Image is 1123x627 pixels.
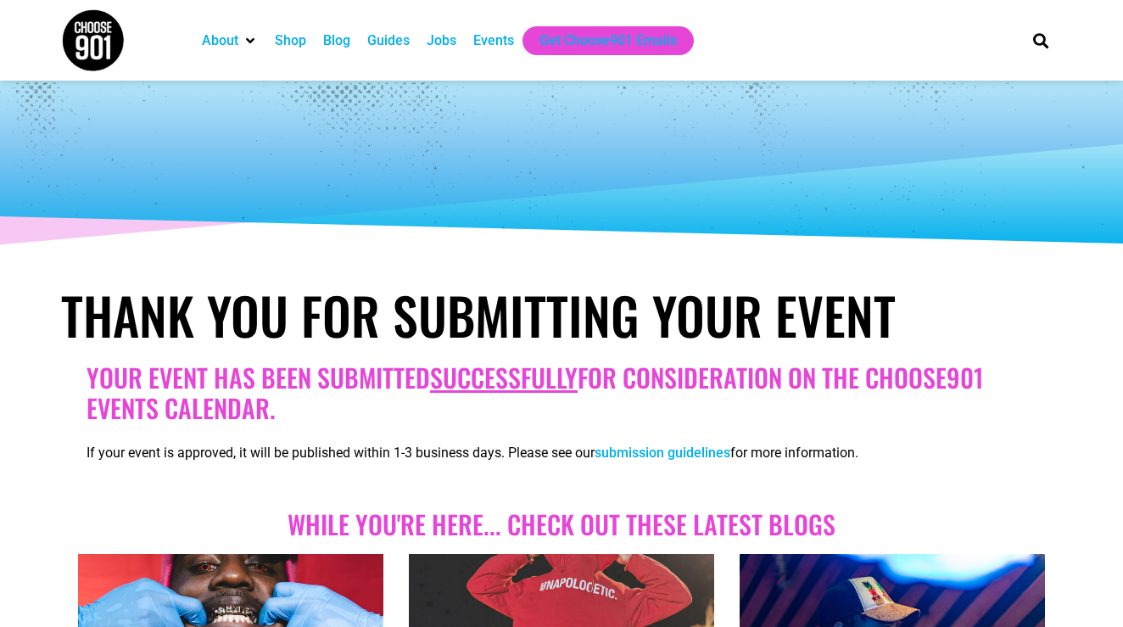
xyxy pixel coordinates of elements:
[87,509,1036,540] h2: While you're here... Check out these Latest blogs
[430,358,578,396] u: successfully
[473,31,514,51] a: Events
[61,284,1062,345] h1: Thank You for Submitting Your Event
[275,31,306,51] a: Shop
[539,31,677,51] a: Get Choose901 Emails
[193,26,266,55] div: About
[87,362,1036,423] h2: Your Event has been submitted for consideration on the Choose901 events calendar.
[87,445,858,461] span: If your event is approved, it will be published within 1-3 business days. Please see our for more...
[367,31,410,51] a: Guides
[202,31,238,51] a: About
[193,26,1004,55] nav: Main nav
[595,445,730,461] a: submission guidelines
[323,31,350,51] a: Blog
[1027,26,1055,54] div: Search
[427,31,456,51] a: Jobs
